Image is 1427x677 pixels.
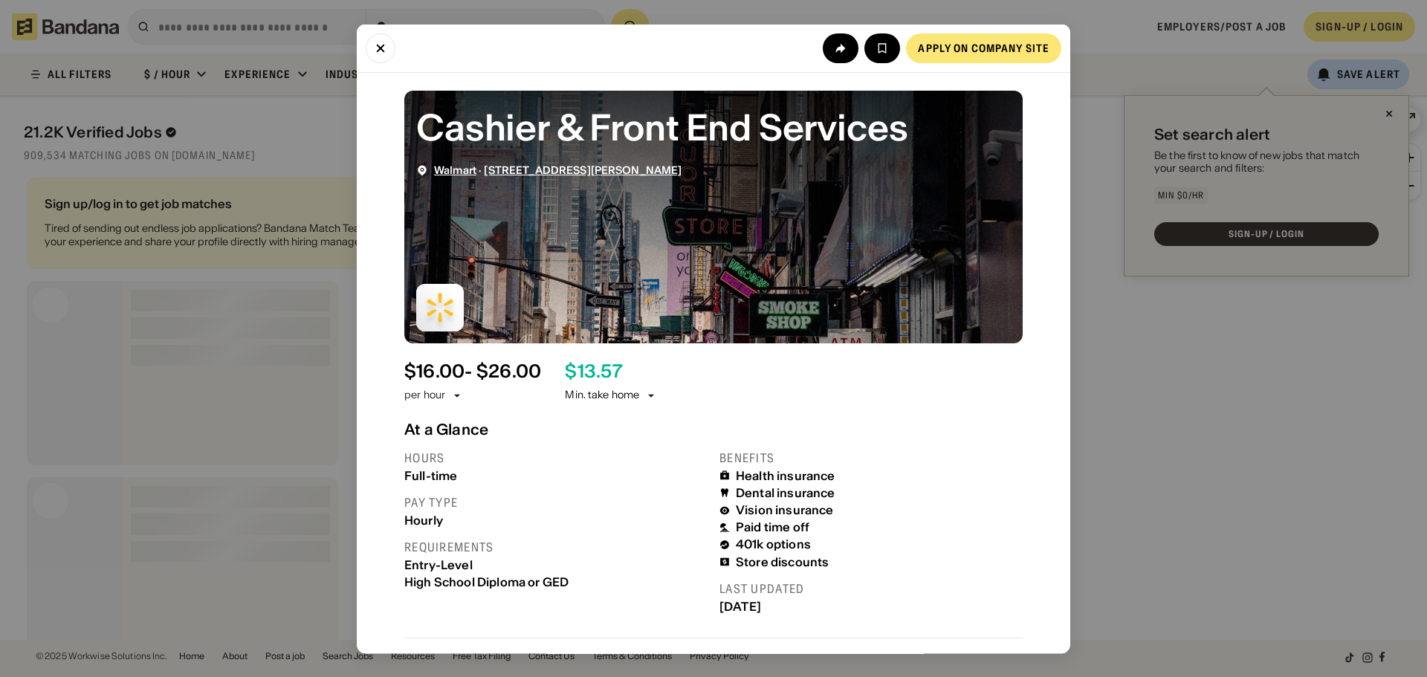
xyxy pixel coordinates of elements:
[736,520,809,534] div: Paid time off
[404,539,708,554] div: Requirements
[565,388,657,403] div: Min. take home
[404,388,445,403] div: per hour
[719,450,1023,465] div: Benefits
[736,503,834,517] div: Vision insurance
[736,537,811,551] div: 401k options
[404,468,708,482] div: Full-time
[404,420,1023,438] div: At a Glance
[416,283,464,331] img: Walmart logo
[719,599,1023,613] div: [DATE]
[404,513,708,527] div: Hourly
[404,557,708,571] div: Entry-Level
[416,102,1011,152] div: Cashier & Front End Services
[719,580,1023,596] div: Last updated
[736,554,829,569] div: Store discounts
[736,485,835,499] div: Dental insurance
[434,163,682,176] div: ·
[404,494,708,510] div: Pay type
[484,163,682,176] a: [STREET_ADDRESS][PERSON_NAME]
[565,360,622,382] div: $ 13.57
[434,163,476,176] a: Walmart
[736,468,835,482] div: Health insurance
[918,42,1049,53] div: Apply on company site
[404,450,708,465] div: Hours
[366,33,395,62] button: Close
[404,574,708,589] div: High School Diploma or GED
[404,360,541,382] div: $ 16.00 - $26.00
